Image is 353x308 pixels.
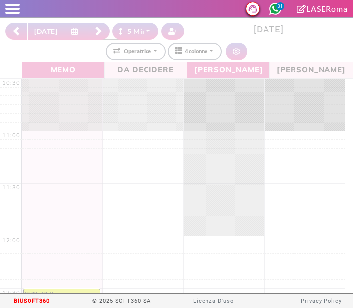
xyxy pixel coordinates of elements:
[0,131,22,140] div: 11:00
[297,5,306,13] i: Clicca per andare alla pagina di firma
[190,24,348,35] h3: [DATE]
[190,63,267,76] span: [PERSON_NAME]
[25,63,102,76] span: Memo
[0,184,22,192] div: 11:30
[0,289,22,297] div: 12:30
[301,298,342,304] a: Privacy Policy
[161,23,185,40] button: Crea nuovo contatto rapido
[24,290,99,297] div: 12:30 - 12:45
[0,236,22,245] div: 12:00
[119,26,155,36] div: 5 Minuti
[0,79,22,87] div: 10:30
[193,298,234,304] a: Licenza D'uso
[27,23,64,40] button: [DATE]
[272,63,350,76] span: [PERSON_NAME]
[107,63,184,76] span: Da Decidere
[297,4,348,13] a: LASERoma
[276,2,284,10] span: 31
